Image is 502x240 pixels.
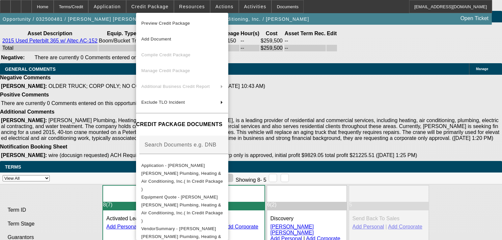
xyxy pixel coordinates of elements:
span: Add Document [141,37,171,41]
span: Preview Credit Package [141,21,190,26]
mat-label: Search Documents e.g. DNB [145,142,216,147]
button: Equipment Quote - Stolhand Wells Plumbing, Heating & Air Conditioning, Inc.( In Credit Package ) [136,193,228,225]
button: Application - Stolhand Wells Plumbing, Heating & Air Conditioning, Inc.( In Credit Package ) [136,162,228,193]
span: Equipment Quote - [PERSON_NAME] [PERSON_NAME] Plumbing, Heating & Air Conditioning, Inc.( In Cred... [141,195,223,223]
h4: CREDIT PACKAGE DOCUMENTS [136,120,228,128]
span: Application - [PERSON_NAME] [PERSON_NAME] Plumbing, Heating & Air Conditioning, Inc.( In Credit P... [141,163,223,192]
span: Exclude TLO Incident [141,100,185,105]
